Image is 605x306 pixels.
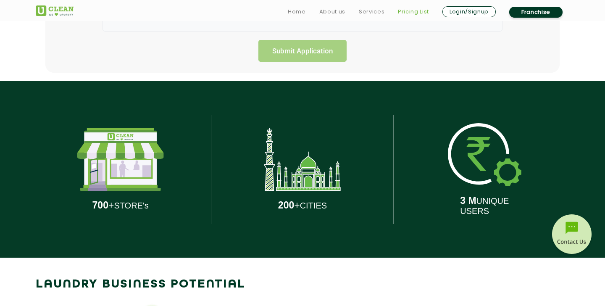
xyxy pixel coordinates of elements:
[77,128,164,191] img: presence-1.svg
[509,7,563,18] a: Franchise
[264,128,341,191] img: presence-2.svg
[92,200,149,211] p: STORE's
[398,7,429,17] a: Pricing List
[319,7,345,17] a: About us
[36,5,74,16] img: UClean Laundry and Dry Cleaning
[460,195,509,216] p: UNIQUE USERS
[551,214,593,256] img: contact-btn
[278,200,327,211] p: CITIES
[442,6,496,17] a: Login/Signup
[359,7,384,17] a: Services
[92,200,108,211] b: 700
[278,200,300,211] span: +
[258,40,347,62] input: Submit Application
[92,200,114,211] span: +
[36,274,245,295] p: LAUNDRY BUSINESS POTENTIAL
[278,200,294,211] b: 200
[288,7,306,17] a: Home
[448,123,521,186] img: presence-3.svg
[460,195,476,206] b: 3 M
